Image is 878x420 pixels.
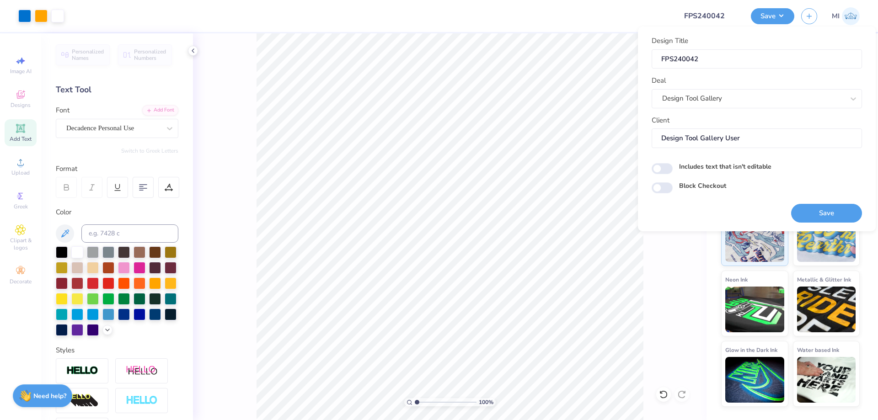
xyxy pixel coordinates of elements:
[56,207,178,218] div: Color
[56,345,178,356] div: Styles
[832,11,840,21] span: MI
[72,48,104,61] span: Personalized Names
[14,203,28,210] span: Greek
[126,365,158,377] img: Shadow
[5,237,37,251] span: Clipart & logos
[652,36,688,46] label: Design Title
[832,7,860,25] a: MI
[652,115,669,126] label: Client
[797,357,856,403] img: Water based Ink
[679,162,771,171] label: Includes text that isn't editable
[679,181,726,191] label: Block Checkout
[11,169,30,176] span: Upload
[10,135,32,143] span: Add Text
[142,105,178,116] div: Add Font
[66,393,98,408] img: 3d Illusion
[725,216,784,262] img: Standard
[791,204,862,223] button: Save
[652,75,666,86] label: Deal
[797,345,839,355] span: Water based Ink
[121,147,178,154] button: Switch to Greek Letters
[11,101,31,109] span: Designs
[652,128,862,148] input: e.g. Ethan Linker
[56,84,178,96] div: Text Tool
[56,105,70,116] label: Font
[126,395,158,406] img: Negative Space
[842,7,860,25] img: Mark Isaac
[725,275,748,284] span: Neon Ink
[677,7,744,25] input: Untitled Design
[751,8,794,24] button: Save
[725,287,784,332] img: Neon Ink
[66,366,98,376] img: Stroke
[33,392,66,400] strong: Need help?
[479,398,493,406] span: 100 %
[10,68,32,75] span: Image AI
[56,164,179,174] div: Format
[797,216,856,262] img: Puff Ink
[797,287,856,332] img: Metallic & Glitter Ink
[725,357,784,403] img: Glow in the Dark Ink
[797,275,851,284] span: Metallic & Glitter Ink
[81,224,178,243] input: e.g. 7428 c
[10,278,32,285] span: Decorate
[134,48,166,61] span: Personalized Numbers
[725,345,777,355] span: Glow in the Dark Ink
